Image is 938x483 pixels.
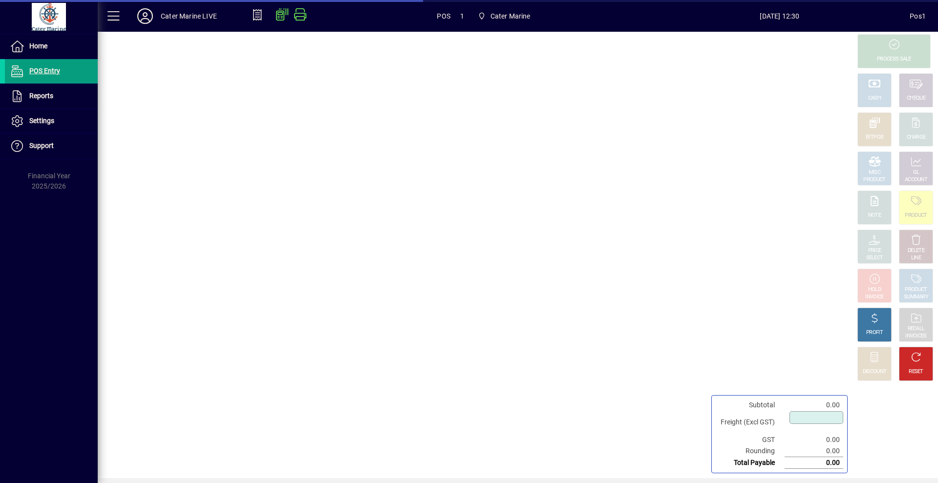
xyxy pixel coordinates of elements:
div: EFTPOS [866,134,884,141]
div: DISCOUNT [863,368,886,376]
div: INVOICES [905,333,926,340]
span: 1 [460,8,464,24]
div: CHARGE [907,134,926,141]
div: LINE [911,254,921,262]
div: CASH [868,95,881,102]
span: Cater Marine [474,7,534,25]
a: Reports [5,84,98,108]
td: 0.00 [785,457,843,469]
div: PRODUCT [905,212,927,219]
span: Settings [29,117,54,125]
td: 0.00 [785,434,843,445]
div: ACCOUNT [905,176,927,184]
span: Support [29,142,54,149]
td: GST [716,434,785,445]
span: POS [437,8,450,24]
div: PRODUCT [905,286,927,294]
div: PROCESS SALE [877,56,911,63]
span: POS Entry [29,67,60,75]
td: Subtotal [716,399,785,411]
div: Cater Marine LIVE [161,8,217,24]
div: HOLD [868,286,881,294]
div: CHEQUE [907,95,925,102]
span: [DATE] 12:30 [650,8,910,24]
td: Rounding [716,445,785,457]
span: Cater Marine [490,8,531,24]
div: RESET [909,368,923,376]
td: 0.00 [785,445,843,457]
span: Reports [29,92,53,100]
div: PRICE [868,247,881,254]
div: INVOICE [865,294,883,301]
div: RECALL [908,325,925,333]
div: PROFIT [866,329,883,336]
a: Home [5,34,98,59]
a: Support [5,134,98,158]
div: NOTE [868,212,881,219]
div: MISC [869,169,880,176]
td: Total Payable [716,457,785,469]
span: Home [29,42,47,50]
div: GL [913,169,919,176]
a: Settings [5,109,98,133]
button: Profile [129,7,161,25]
td: 0.00 [785,399,843,411]
div: Pos1 [910,8,926,24]
div: PRODUCT [863,176,885,184]
td: Freight (Excl GST) [716,411,785,434]
div: DELETE [908,247,924,254]
div: SUMMARY [904,294,928,301]
div: SELECT [866,254,883,262]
